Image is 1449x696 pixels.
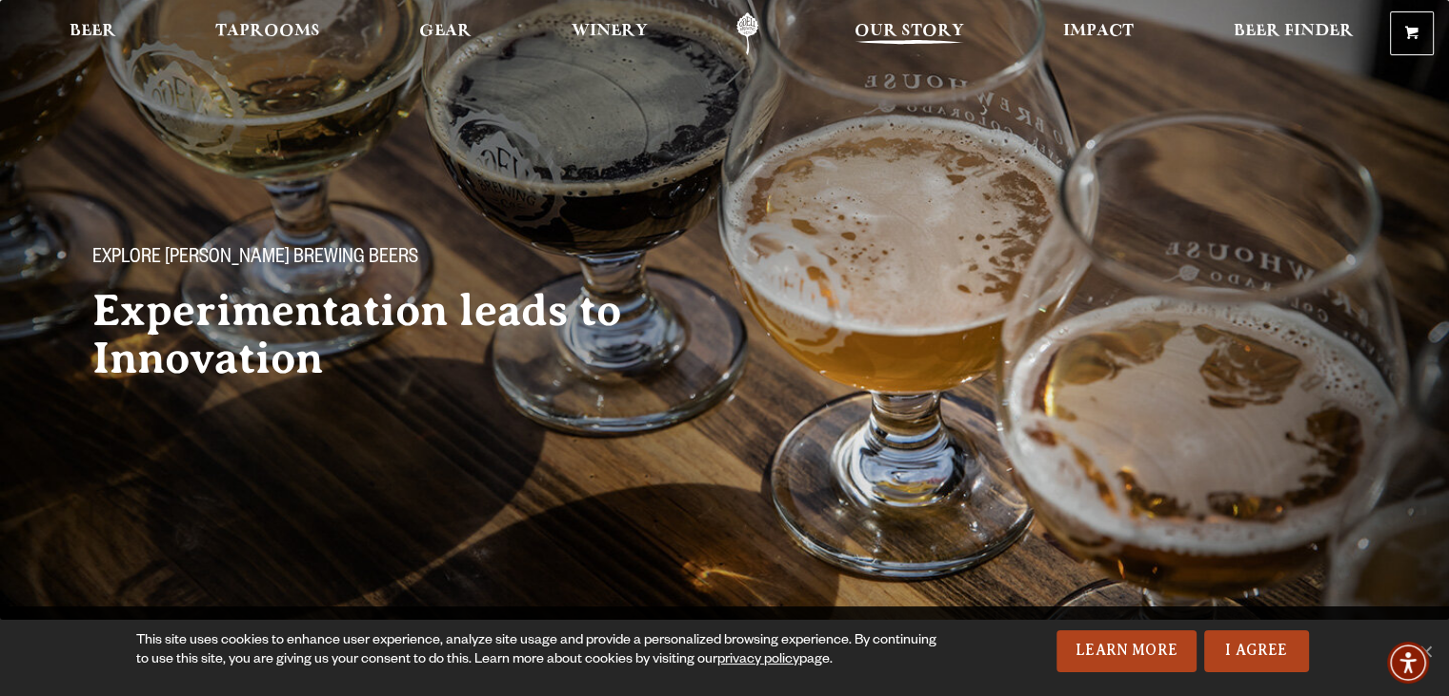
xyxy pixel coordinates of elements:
a: Our Story [842,12,976,55]
a: Winery [559,12,660,55]
h2: Experimentation leads to Innovation [92,287,687,382]
a: Gear [407,12,484,55]
span: Taprooms [215,24,320,39]
span: Gear [419,24,472,39]
a: privacy policy [717,653,799,668]
a: Beer [57,12,129,55]
span: Explore [PERSON_NAME] Brewing Beers [92,247,418,272]
a: Odell Home [712,12,783,55]
a: I Agree [1204,630,1309,672]
div: This site uses cookies to enhance user experience, analyze site usage and provide a personalized ... [136,632,949,670]
a: Taprooms [203,12,332,55]
a: Learn More [1057,630,1197,672]
span: Beer [70,24,116,39]
a: Beer Finder [1220,12,1365,55]
span: Our Story [855,24,964,39]
a: Impact [1051,12,1146,55]
span: Impact [1063,24,1134,39]
span: Beer Finder [1233,24,1353,39]
span: Winery [572,24,648,39]
div: Accessibility Menu [1387,642,1429,684]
